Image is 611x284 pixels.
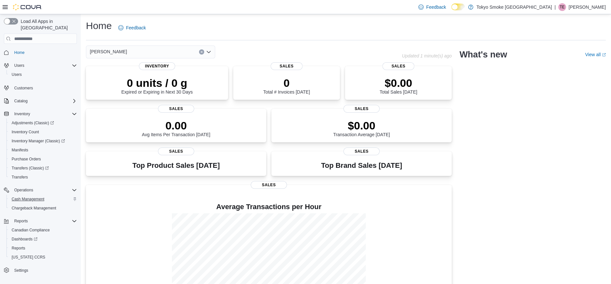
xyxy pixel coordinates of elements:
div: Total # Invoices [DATE] [263,76,310,95]
span: Transfers (Classic) [12,166,49,171]
button: Manifests [6,146,79,155]
img: Cova [13,4,42,10]
div: Transaction Average [DATE] [333,119,390,137]
span: Load All Apps in [GEOGRAPHIC_DATA] [18,18,77,31]
span: Inventory [14,111,30,117]
span: Settings [12,266,77,274]
span: Transfers [12,175,28,180]
span: Adjustments (Classic) [9,119,77,127]
a: Cash Management [9,195,47,203]
h2: What's new [459,49,507,60]
div: Taylor Erskine [558,3,566,11]
a: View allExternal link [585,52,606,57]
span: TE [560,3,564,11]
button: Reports [6,244,79,253]
button: Operations [1,186,79,195]
a: Feedback [116,21,148,34]
p: Updated 1 minute(s) ago [402,53,452,58]
span: Inventory [139,62,175,70]
span: Sales [158,105,194,113]
button: Reports [12,217,30,225]
span: Inventory [12,110,77,118]
span: Washington CCRS [9,253,77,261]
a: [US_STATE] CCRS [9,253,48,261]
p: | [554,3,556,11]
button: Transfers [6,173,79,182]
span: Settings [14,268,28,273]
input: Dark Mode [451,4,465,10]
p: 0 units / 0 g [121,76,193,89]
span: Purchase Orders [9,155,77,163]
button: Users [12,62,27,69]
a: Reports [9,244,28,252]
span: Chargeback Management [12,206,56,211]
span: Transfers [9,173,77,181]
span: Operations [12,186,77,194]
button: Customers [1,83,79,92]
span: Operations [14,188,33,193]
span: Home [12,48,77,56]
svg: External link [602,53,606,57]
span: Canadian Compliance [9,226,77,234]
span: Reports [9,244,77,252]
a: Inventory Manager (Classic) [6,137,79,146]
span: Home [14,50,25,55]
a: Dashboards [9,235,40,243]
span: Sales [383,62,415,70]
a: Chargeback Management [9,204,59,212]
p: $0.00 [333,119,390,132]
p: 0.00 [142,119,210,132]
span: Transfers (Classic) [9,164,77,172]
a: Transfers (Classic) [6,164,79,173]
span: Inventory Manager (Classic) [12,138,65,144]
span: Users [9,71,77,78]
h1: Home [86,19,112,32]
span: Reports [12,246,25,251]
p: [PERSON_NAME] [569,3,606,11]
span: Catalog [12,97,77,105]
span: Sales [343,105,380,113]
span: Cash Management [9,195,77,203]
span: Feedback [426,4,446,10]
a: Home [12,49,27,56]
span: Feedback [126,25,146,31]
span: Chargeback Management [9,204,77,212]
button: Chargeback Management [6,204,79,213]
h3: Top Product Sales [DATE] [132,162,220,169]
span: Inventory Count [12,129,39,135]
span: Cash Management [12,197,44,202]
span: Manifests [12,147,28,153]
span: Users [12,62,77,69]
span: [PERSON_NAME] [90,48,127,56]
span: Users [14,63,24,68]
span: Catalog [14,98,27,104]
a: Purchase Orders [9,155,44,163]
button: Users [1,61,79,70]
button: Catalog [1,96,79,106]
h3: Top Brand Sales [DATE] [321,162,402,169]
span: Adjustments (Classic) [12,120,54,126]
a: Transfers [9,173,30,181]
a: Canadian Compliance [9,226,52,234]
a: Users [9,71,24,78]
span: Dashboards [9,235,77,243]
span: Reports [12,217,77,225]
div: Avg Items Per Transaction [DATE] [142,119,210,137]
span: Users [12,72,22,77]
span: Sales [251,181,287,189]
div: Total Sales [DATE] [380,76,417,95]
button: Home [1,48,79,57]
div: Expired or Expiring in Next 30 Days [121,76,193,95]
a: Adjustments (Classic) [6,118,79,127]
span: Reports [14,218,28,224]
a: Manifests [9,146,31,154]
span: Customers [12,84,77,92]
span: Inventory Count [9,128,77,136]
button: Users [6,70,79,79]
button: Canadian Compliance [6,226,79,235]
p: $0.00 [380,76,417,89]
button: Inventory [12,110,33,118]
a: Transfers (Classic) [9,164,51,172]
button: Inventory [1,109,79,118]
